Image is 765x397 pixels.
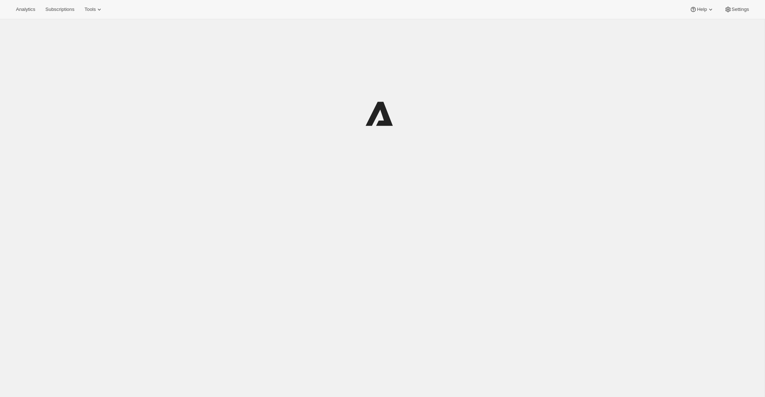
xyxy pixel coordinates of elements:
[732,7,749,12] span: Settings
[41,4,79,15] button: Subscriptions
[12,4,40,15] button: Analytics
[84,7,96,12] span: Tools
[685,4,718,15] button: Help
[16,7,35,12] span: Analytics
[720,4,753,15] button: Settings
[80,4,107,15] button: Tools
[697,7,707,12] span: Help
[45,7,74,12] span: Subscriptions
